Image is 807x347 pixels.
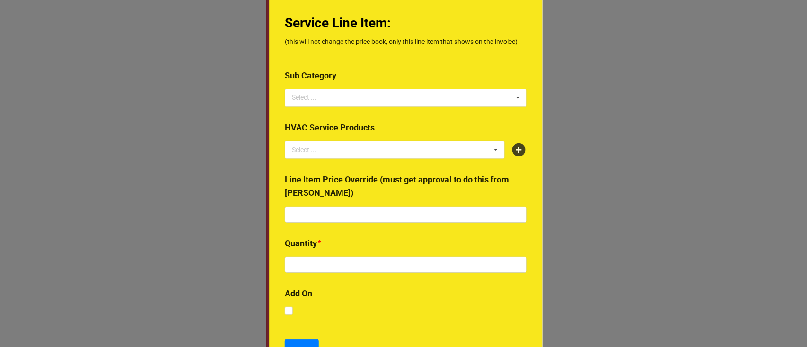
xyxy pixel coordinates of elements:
[285,15,391,31] b: Service Line Item:
[285,37,527,46] p: (this will not change the price book, only this line item that shows on the invoice)
[285,69,336,82] label: Sub Category
[285,173,527,200] label: Line Item Price Override (must get approval to do this from [PERSON_NAME])
[289,144,330,155] div: Select ...
[289,92,330,103] div: Select ...
[285,121,375,134] label: HVAC Service Products
[285,237,317,250] label: Quantity
[285,287,312,300] label: Add On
